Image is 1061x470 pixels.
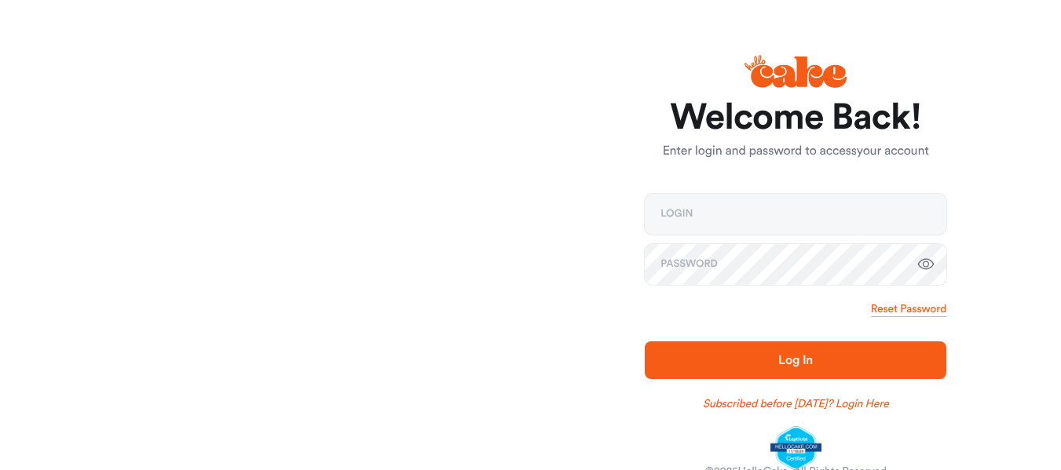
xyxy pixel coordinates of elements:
[645,99,946,137] h1: Welcome Back!
[770,426,821,470] img: legit-script-certified.png
[703,396,889,412] a: Subscribed before [DATE]? Login Here
[871,301,946,317] a: Reset Password
[778,354,813,366] span: Log In
[645,341,946,379] button: Log In
[645,142,946,161] p: Enter login and password to access your account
